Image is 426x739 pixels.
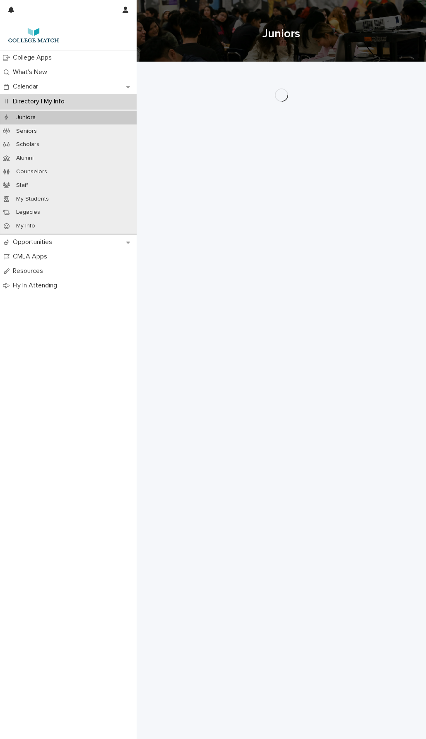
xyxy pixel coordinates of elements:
[10,238,59,246] p: Opportunities
[10,54,58,62] p: College Apps
[10,182,35,189] p: Staff
[10,196,55,203] p: My Students
[10,114,42,121] p: Juniors
[10,141,46,148] p: Scholars
[10,168,54,175] p: Counselors
[10,68,54,76] p: What's New
[10,267,50,275] p: Resources
[10,209,47,216] p: Legacies
[10,128,43,135] p: Seniors
[10,98,71,105] p: Directory | My Info
[10,253,54,261] p: CMLA Apps
[10,282,64,289] p: Fly In Attending
[145,27,418,41] h1: Juniors
[7,27,60,43] img: 7lzNxMuQ9KqU1pwTAr0j
[10,222,42,230] p: My Info
[10,83,45,91] p: Calendar
[10,155,40,162] p: Alumni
